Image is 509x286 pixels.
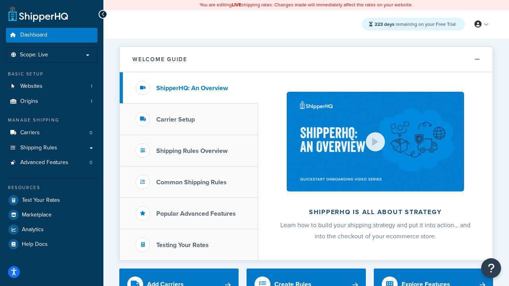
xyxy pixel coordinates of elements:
[6,94,97,109] a: Origins1
[20,159,68,166] span: Advanced Features
[6,79,97,94] li: Websites
[20,129,40,136] span: Carriers
[156,210,236,217] h3: Popular Advanced Features
[120,47,493,72] button: Welcome Guide
[6,155,97,170] a: Advanced Features0
[156,147,227,155] h3: Shipping Rules Overview
[6,79,97,94] a: Websites1
[132,56,187,62] h2: Welcome Guide
[279,209,472,216] h2: ShipperHQ is all about strategy
[89,159,92,166] span: 0
[375,21,456,28] span: remaining on your Free Trial
[6,117,97,124] div: Manage Shipping
[6,126,97,140] a: Carriers0
[22,212,52,218] span: Marketplace
[20,83,43,90] span: Websites
[91,98,92,105] span: 1
[6,222,97,237] a: Analytics
[6,184,97,191] div: Resources
[22,197,60,204] span: Test Your Rates
[20,32,47,39] span: Dashboard
[156,242,209,249] h3: Testing Your Rates
[6,71,97,77] div: Basic Setup
[6,193,97,207] a: Test Your Rates
[6,208,97,222] a: Marketplace
[6,155,97,170] li: Advanced Features
[20,52,48,58] span: Scope: Live
[156,179,227,186] h3: Common Shipping Rules
[20,145,57,151] span: Shipping Rules
[156,116,195,123] h3: Carrier Setup
[280,220,470,241] span: Learn how to build your shipping strategy and put it into action… and into the checkout of your e...
[20,98,38,105] span: Origins
[89,129,92,136] span: 0
[156,85,228,92] h3: ShipperHQ: An Overview
[91,83,92,90] span: 1
[6,94,97,109] li: Origins
[22,226,44,233] span: Analytics
[375,21,394,28] strong: 223 days
[287,92,464,191] img: ShipperHQ is all about strategy
[6,126,97,140] li: Carriers
[6,237,97,251] a: Help Docs
[22,241,48,248] span: Help Docs
[6,141,97,155] a: Shipping Rules
[232,1,241,8] b: LIVE
[481,258,501,278] button: Open Resource Center
[6,28,97,43] a: Dashboard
